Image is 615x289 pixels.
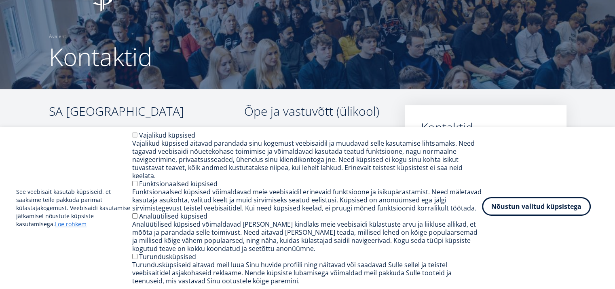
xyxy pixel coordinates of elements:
[132,188,482,212] div: Funktsionaalsed küpsised võimaldavad meie veebisaidil erinevaid funktsioone ja isikupärastamist. ...
[244,105,381,117] h3: Õpe ja vastuvõtt (ülikool)
[49,105,244,117] h3: SA [GEOGRAPHIC_DATA]
[139,179,218,188] label: Funktsionaalsed küpsised
[139,252,196,261] label: Turundusküpsised
[132,220,482,253] div: Analüütilised küpsised võimaldavad [PERSON_NAME] kindlaks meie veebisaidi külastuste arvu ja liik...
[49,125,244,162] p: A. Lauteri 3, 10114 [GEOGRAPHIC_DATA], [GEOGRAPHIC_DATA] Reg. kood: 90013934
[421,121,550,134] a: Kontaktid
[16,188,132,228] p: See veebisait kasutab küpsiseid, et saaksime teile pakkuda parimat külastajakogemust. Veebisaidi ...
[482,197,591,216] button: Nõustun valitud küpsistega
[132,139,482,180] div: Vajalikud küpsised aitavad parandada sinu kogemust veebisaidil ja muudavad selle kasutamise lihts...
[244,125,381,162] p: tel: [PHONE_NUMBER] e-mail:
[132,261,482,285] div: Turundusküpsiseid aitavad meil luua Sinu huvide profiili ning näitavad või saadavad Sulle sellel ...
[49,32,66,40] a: Avaleht
[139,212,207,221] label: Analüütilised küpsised
[49,40,152,73] span: Kontaktid
[139,131,195,140] label: Vajalikud küpsised
[55,220,87,228] a: Loe rohkem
